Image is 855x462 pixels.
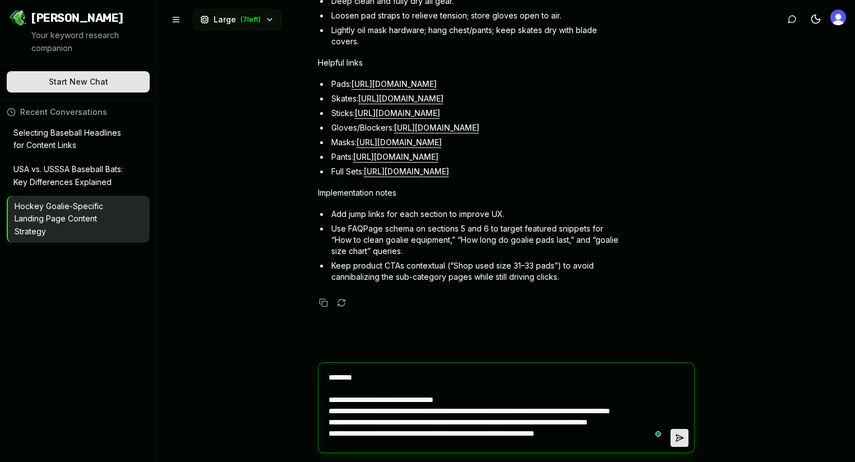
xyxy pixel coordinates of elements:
[241,15,261,24] span: ( 7 left)
[329,151,620,163] li: Pants:
[318,186,620,200] p: Implementation notes
[358,94,443,103] a: [URL][DOMAIN_NAME]
[214,14,236,25] span: Large
[355,108,440,118] a: [URL][DOMAIN_NAME]
[329,25,620,47] li: Lightly oil mask hardware; hang chest/pants; keep skates dry with blade covers.
[357,137,442,147] a: [URL][DOMAIN_NAME]
[394,123,479,132] a: [URL][DOMAIN_NAME]
[9,9,27,27] img: Jello SEO Logo
[13,163,127,189] p: USA vs. USSSA Baseball Bats: Key Differences Explained
[352,79,437,89] a: [URL][DOMAIN_NAME]
[364,167,449,176] a: [URL][DOMAIN_NAME]
[353,152,438,161] a: [URL][DOMAIN_NAME]
[329,78,620,90] li: Pads:
[31,10,123,26] span: [PERSON_NAME]
[830,10,846,25] img: 's logo
[329,10,620,21] li: Loosen pad straps to relieve tension; store gloves open to air.
[329,137,620,148] li: Masks:
[49,76,108,87] span: Start New Chat
[329,122,620,133] li: Gloves/Blockers:
[324,363,671,452] textarea: To enrich screen reader interactions, please activate Accessibility in Grammarly extension settings
[13,127,127,153] p: Selecting Baseball Headlines for Content Links
[15,200,127,238] p: Hockey Goalie-Specific Landing Page Content Strategy
[329,223,620,257] li: Use FAQPage schema on sections 5 and 6 to target featured snippets for “How to clean goalie equip...
[830,10,846,25] button: Open user button
[329,260,620,283] li: Keep product CTAs contextual (“Shop used size 31–33 pads”) to avoid cannibalizing the sub-categor...
[193,9,281,30] button: Large(7left)
[7,159,150,193] button: USA vs. USSSA Baseball Bats: Key Differences Explained
[31,29,147,55] p: Your keyword research companion
[20,107,107,118] span: Recent Conversations
[329,209,620,220] li: Add jump links for each section to improve UX.
[7,122,150,157] button: Selecting Baseball Headlines for Content Links
[8,196,150,243] button: Hockey Goalie-Specific Landing Page Content Strategy
[329,108,620,119] li: Sticks:
[329,93,620,104] li: Skates:
[7,71,150,93] button: Start New Chat
[329,166,620,177] li: Full Sets:
[318,56,620,70] p: Helpful links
